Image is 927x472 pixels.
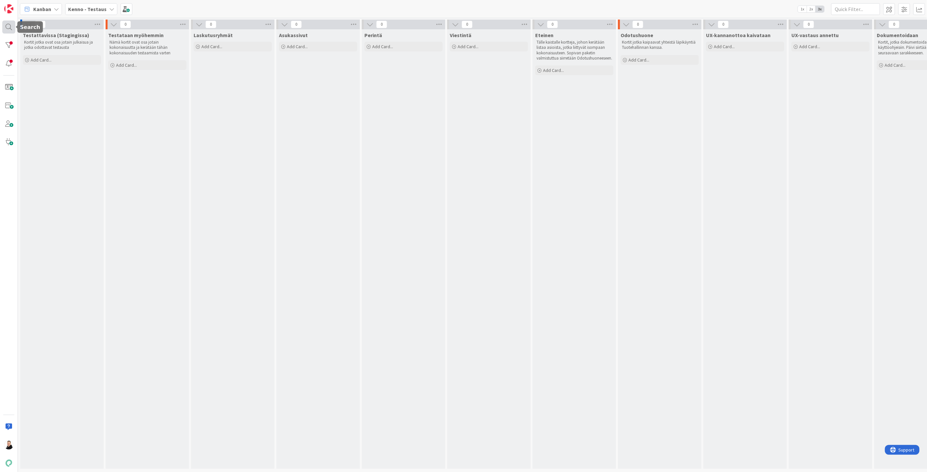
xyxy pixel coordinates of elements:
span: Support [14,1,30,9]
span: 2x [807,6,816,12]
span: 0 [462,21,473,28]
p: Kortit jotka kaipaavat yhteistä läpikäyntiä Tuotehallinnan kanssa. [622,40,698,50]
img: AN [4,440,13,450]
span: 0 [291,21,302,28]
span: Laskutusryhmät [194,32,233,38]
span: Add Card... [201,44,222,49]
span: 0 [35,21,46,28]
span: Kanban [33,5,51,13]
span: UX-vastaus annettu [791,32,839,38]
span: Odotushuone [621,32,653,38]
span: Add Card... [628,57,649,63]
span: 0 [632,21,643,28]
span: 0 [120,21,131,28]
span: Add Card... [885,62,905,68]
input: Quick Filter... [831,3,880,15]
span: Add Card... [372,44,393,49]
span: Add Card... [116,62,137,68]
span: 0 [718,21,729,28]
span: 1x [798,6,807,12]
p: Tälle kaistalle kortteja, johon kerätään listaa asioista, jotka liittyvät isompaan kokonaisuuteen... [537,40,612,61]
span: Add Card... [458,44,478,49]
span: Viestintä [450,32,471,38]
span: 0 [889,21,900,28]
span: Asukassivut [279,32,308,38]
span: Add Card... [543,67,564,73]
img: Visit kanbanzone.com [4,4,13,13]
h5: Search [20,24,40,30]
span: Add Card... [31,57,51,63]
span: Add Card... [714,44,735,49]
span: Add Card... [799,44,820,49]
span: 0 [205,21,216,28]
p: Kortit jotka ovat osa jotain julkaisua ja jotka odottavat testausta [24,40,100,50]
img: avatar [4,459,13,468]
span: 0 [547,21,558,28]
span: Testataan myöhemmin [108,32,164,38]
p: Nämä kortit ovat osa jotain kokonaisuutta ja kerätään tähän kokonaisuuden testaamista varten [110,40,185,56]
span: 0 [803,21,814,28]
b: Kenno - Testaus [68,6,107,12]
span: Eteinen [535,32,553,38]
span: Testattavissa (Stagingissa) [23,32,89,38]
span: UX-kannanottoa kaivataan [706,32,771,38]
span: 0 [376,21,387,28]
span: Add Card... [287,44,308,49]
span: 3x [816,6,824,12]
span: Dokumentoidaan [877,32,918,38]
span: Perintä [364,32,382,38]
